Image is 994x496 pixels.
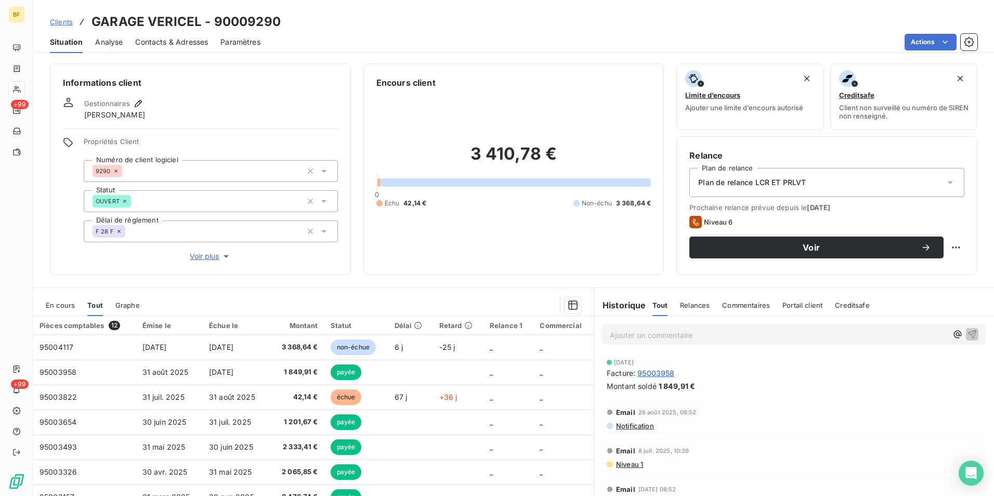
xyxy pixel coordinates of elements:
div: Open Intercom Messenger [959,461,984,486]
span: Tout [87,301,103,309]
span: 31 juil. 2025 [142,393,185,401]
span: non-échue [331,340,376,355]
span: Situation [50,37,83,47]
span: [PERSON_NAME] [84,110,145,120]
span: +99 [11,100,29,109]
span: [DATE] [142,343,167,351]
span: _ [490,417,493,426]
span: Graphe [115,301,140,309]
h6: Relance [689,149,964,162]
h6: Informations client [63,76,338,89]
span: 42,14 € [276,392,318,402]
span: _ [490,393,493,401]
span: F 28 F [96,228,114,234]
span: Plan de relance LCR ET PRLVT [698,177,806,188]
span: Non-échu [582,199,612,208]
div: Échue le [209,321,263,330]
img: Logo LeanPay [8,473,25,490]
div: Commercial [540,321,587,330]
span: Commentaires [722,301,770,309]
span: Voir plus [190,251,231,262]
span: _ [540,368,543,376]
div: BF [8,6,25,23]
span: 95003493 [40,442,77,451]
span: Notification [615,422,654,430]
span: _ [540,442,543,451]
span: _ [490,343,493,351]
div: Émise le [142,321,197,330]
span: Niveau 6 [704,218,733,226]
span: +99 [11,380,29,389]
span: 30 juin 2025 [142,417,187,426]
div: Relance 1 [490,321,528,330]
span: [DATE] [614,359,634,366]
button: Limite d’encoursAjouter une limite d’encours autorisé [676,63,823,130]
span: OUVERT [96,198,120,204]
span: 31 mai 2025 [142,442,186,451]
span: 31 juil. 2025 [209,417,251,426]
span: 9290 [96,168,111,174]
span: échue [331,389,362,405]
div: Montant [276,321,318,330]
span: 31 août 2025 [142,368,189,376]
div: Pièces comptables [40,321,130,330]
span: 8 juil. 2025, 10:39 [638,448,689,454]
span: 1 201,67 € [276,417,318,427]
span: -25 j [439,343,455,351]
span: 95003654 [40,417,76,426]
span: 95004117 [40,343,73,351]
span: Creditsafe [835,301,870,309]
span: 3 368,64 € [616,199,651,208]
span: 26 août 2025, 08:52 [638,409,697,415]
span: Email [616,485,635,493]
span: Creditsafe [839,91,874,99]
span: 2 333,41 € [276,442,318,452]
span: 31 mai 2025 [209,467,252,476]
span: En cours [46,301,75,309]
a: Clients [50,17,73,27]
span: 95003958 [637,368,674,378]
span: payée [331,464,362,480]
h2: 3 410,78 € [376,143,651,175]
span: _ [540,417,543,426]
button: Actions [905,34,957,50]
span: Niveau 1 [615,460,643,468]
span: 0 [375,190,379,199]
span: Portail client [782,301,822,309]
span: _ [540,467,543,476]
span: 2 065,85 € [276,467,318,477]
span: Client non surveillé ou numéro de SIREN non renseigné. [839,103,969,120]
span: Email [616,408,635,416]
span: Échu [385,199,400,208]
span: Montant soldé [607,381,657,391]
span: Limite d’encours [685,91,740,99]
span: 95003822 [40,393,77,401]
h6: Historique [594,299,646,311]
span: Clients [50,18,73,26]
span: Ajouter une limite d’encours autorisé [685,103,803,112]
span: [DATE] [807,203,830,212]
span: 30 juin 2025 [209,442,253,451]
span: _ [490,368,493,376]
span: 30 avr. 2025 [142,467,188,476]
span: 42,14 € [403,199,426,208]
div: Statut [331,321,382,330]
span: 12 [109,321,120,330]
span: Gestionnaires [84,99,130,108]
span: Prochaine relance prévue depuis le [689,203,964,212]
span: 1 849,91 € [659,381,696,391]
span: _ [540,393,543,401]
span: _ [490,467,493,476]
button: Voir [689,237,944,258]
input: Ajouter une valeur [131,197,139,206]
span: Paramètres [220,37,260,47]
span: Email [616,447,635,455]
span: Tout [652,301,668,309]
div: Délai [395,321,427,330]
span: Contacts & Adresses [135,37,208,47]
input: Ajouter une valeur [125,227,134,236]
span: _ [490,442,493,451]
span: Analyse [95,37,123,47]
h6: Encours client [376,76,436,89]
span: +36 j [439,393,457,401]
